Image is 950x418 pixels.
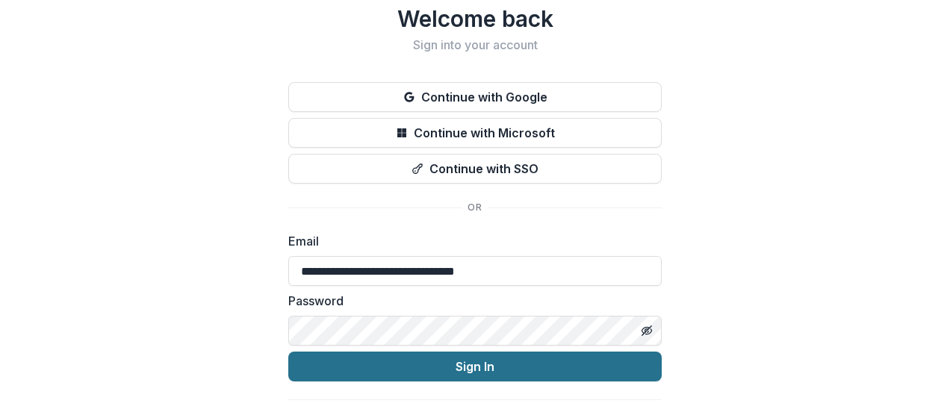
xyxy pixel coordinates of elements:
[288,232,653,250] label: Email
[288,154,662,184] button: Continue with SSO
[288,118,662,148] button: Continue with Microsoft
[288,5,662,32] h1: Welcome back
[635,319,659,343] button: Toggle password visibility
[288,292,653,310] label: Password
[288,352,662,381] button: Sign In
[288,82,662,112] button: Continue with Google
[288,38,662,52] h2: Sign into your account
